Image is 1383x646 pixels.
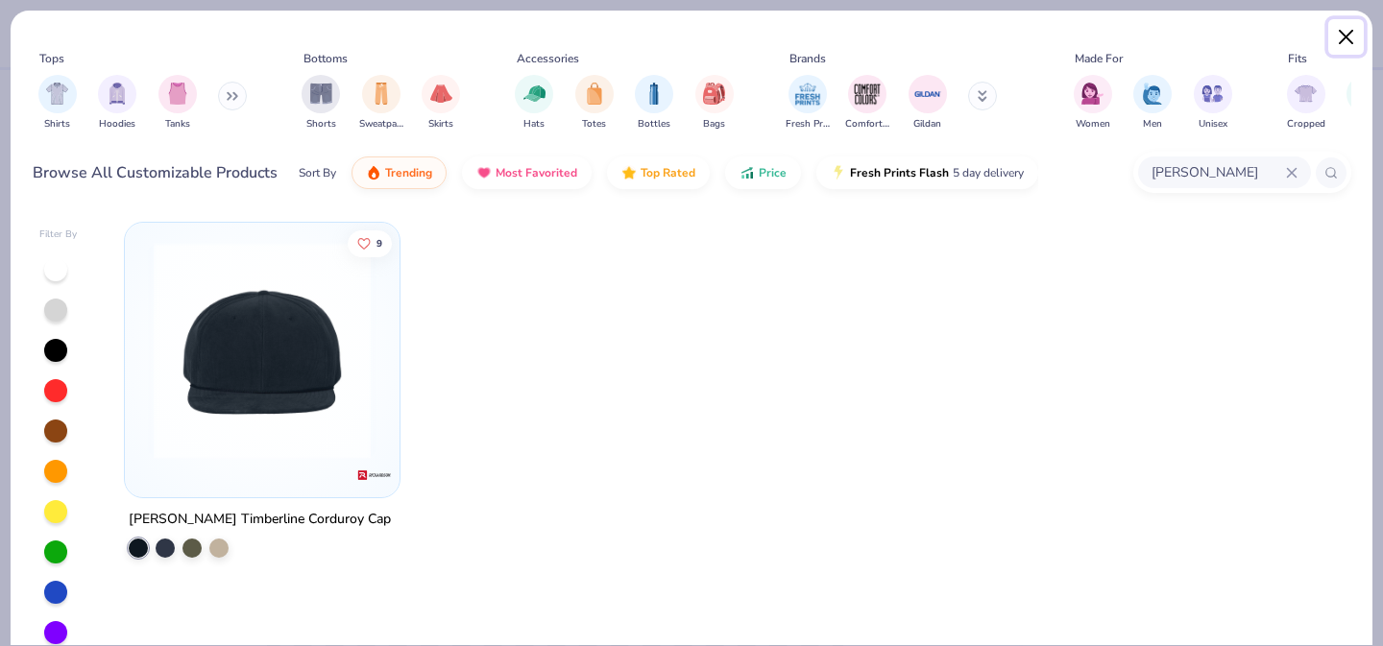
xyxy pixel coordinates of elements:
div: Filter By [39,227,78,242]
button: Top Rated [607,156,710,189]
img: 4518dc5f-d96e-4164-b54c-1ef64c3eb92c [144,242,380,459]
div: Sort By [299,164,336,181]
button: filter button [909,75,947,132]
img: TopRated.gif [621,165,637,180]
span: Comfort Colors [845,117,889,132]
div: filter for Bags [695,75,734,132]
button: filter button [302,75,340,132]
div: Accessories [517,50,579,67]
span: Unisex [1199,117,1227,132]
div: filter for Gildan [909,75,947,132]
div: Brands [789,50,826,67]
img: Women Image [1081,83,1104,105]
img: Hoodies Image [107,83,128,105]
button: filter button [1194,75,1232,132]
span: 5 day delivery [953,162,1024,184]
span: 9 [377,238,383,248]
input: Try "T-Shirt" [1150,161,1286,183]
span: Most Favorited [496,165,577,180]
img: Fresh Prints Image [793,80,822,108]
div: filter for Men [1133,75,1172,132]
button: filter button [845,75,889,132]
img: most_fav.gif [476,165,492,180]
div: filter for Hoodies [98,75,136,132]
span: Tanks [165,117,190,132]
span: Women [1076,117,1110,132]
img: Richardson logo [355,456,394,494]
span: Shorts [306,117,336,132]
button: filter button [38,75,77,132]
div: filter for Skirts [422,75,460,132]
button: Trending [352,156,447,189]
div: filter for Bottles [635,75,673,132]
img: Gildan Image [913,80,942,108]
button: Like [349,229,393,256]
span: Hoodies [99,117,135,132]
div: filter for Women [1074,75,1112,132]
button: Most Favorited [462,156,592,189]
div: [PERSON_NAME] Timberline Corduroy Cap [129,508,391,532]
img: Unisex Image [1201,83,1224,105]
span: Shirts [44,117,70,132]
img: Bottles Image [643,83,665,105]
span: Fresh Prints [786,117,830,132]
span: Bags [703,117,725,132]
img: Men Image [1142,83,1163,105]
div: filter for Totes [575,75,614,132]
img: Bags Image [703,83,724,105]
span: Skirts [428,117,453,132]
span: Trending [385,165,432,180]
img: Shirts Image [46,83,68,105]
img: Totes Image [584,83,605,105]
div: Tops [39,50,64,67]
div: Browse All Customizable Products [33,161,278,184]
button: filter button [786,75,830,132]
span: Gildan [913,117,941,132]
img: Sweatpants Image [371,83,392,105]
span: Totes [582,117,606,132]
span: Men [1143,117,1162,132]
img: Tanks Image [167,83,188,105]
span: Bottles [638,117,670,132]
span: Hats [523,117,545,132]
button: Close [1328,19,1365,56]
div: filter for Comfort Colors [845,75,889,132]
div: filter for Tanks [158,75,197,132]
span: Fresh Prints Flash [850,165,949,180]
div: filter for Fresh Prints [786,75,830,132]
span: Sweatpants [359,117,403,132]
div: filter for Hats [515,75,553,132]
button: filter button [695,75,734,132]
img: Cropped Image [1295,83,1317,105]
div: filter for Cropped [1287,75,1325,132]
button: filter button [515,75,553,132]
button: filter button [635,75,673,132]
span: Price [759,165,787,180]
img: Skirts Image [430,83,452,105]
span: Top Rated [641,165,695,180]
img: flash.gif [831,165,846,180]
button: filter button [1074,75,1112,132]
button: filter button [422,75,460,132]
div: filter for Sweatpants [359,75,403,132]
img: Comfort Colors Image [853,80,882,108]
div: Bottoms [303,50,348,67]
button: Price [725,156,801,189]
div: Fits [1288,50,1307,67]
button: filter button [359,75,403,132]
button: Fresh Prints Flash5 day delivery [816,156,1038,189]
button: filter button [1133,75,1172,132]
button: filter button [1287,75,1325,132]
div: filter for Shirts [38,75,77,132]
button: filter button [575,75,614,132]
img: trending.gif [366,165,381,180]
div: filter for Unisex [1194,75,1232,132]
img: Hats Image [523,83,546,105]
button: filter button [98,75,136,132]
div: filter for Shorts [302,75,340,132]
img: Shorts Image [310,83,332,105]
div: Made For [1075,50,1123,67]
span: Cropped [1287,117,1325,132]
button: filter button [158,75,197,132]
